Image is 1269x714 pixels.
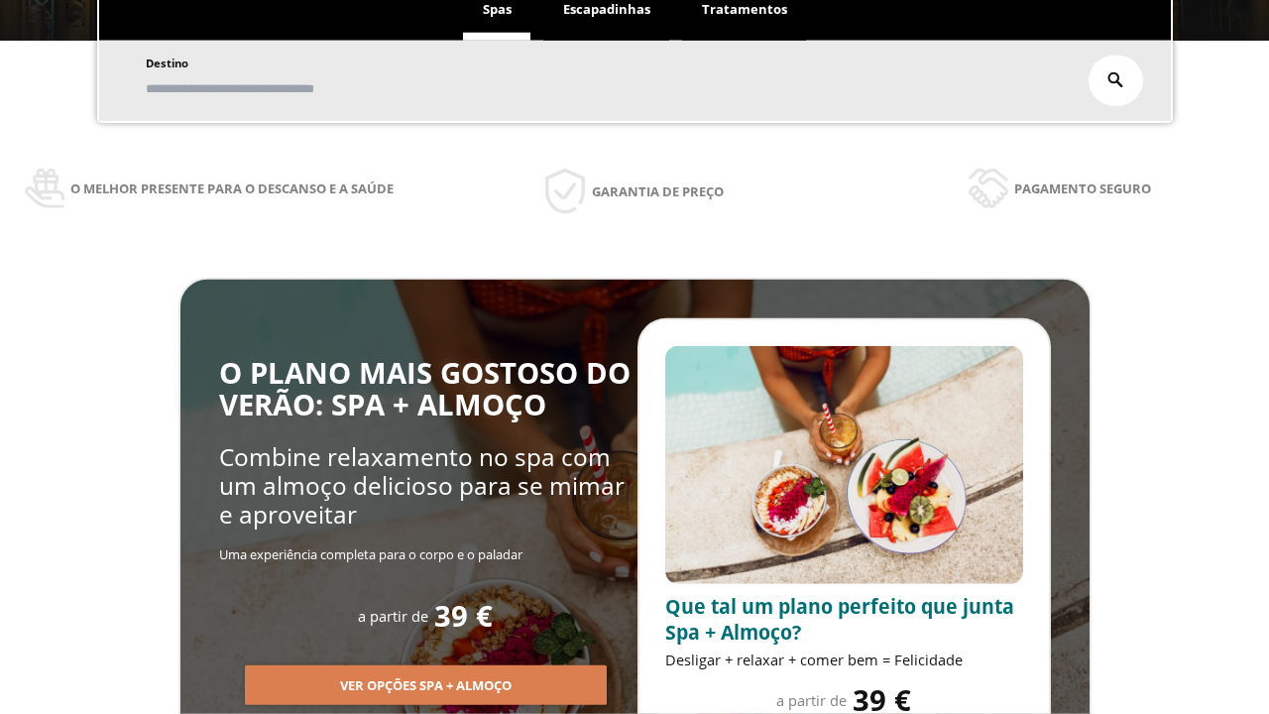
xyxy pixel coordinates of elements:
img: promo-sprunch.ElVl7oUD.webp [665,346,1023,585]
span: a partir de [776,690,847,710]
span: Uma experiência completa para o corpo e o paladar [219,545,522,563]
span: 39 € [434,600,493,633]
span: Destino [146,56,188,70]
span: Ver opções Spa + Almoço [340,676,512,696]
a: Ver opções Spa + Almoço [245,676,607,694]
span: Que tal um plano perfeito que junta Spa + Almoço? [665,593,1014,646]
span: Combine relaxamento no spa com um almoço delicioso para se mimar e aproveitar [219,440,625,532]
span: Pagamento seguro [1014,178,1151,199]
span: Garantia de preço [592,180,724,202]
span: O melhor presente para o descanso e a saúde [70,178,394,199]
button: Ver opções Spa + Almoço [245,665,607,705]
span: O PLANO MAIS GOSTOSO DO VERÃO: SPA + ALMOÇO [219,353,631,425]
span: a partir de [358,606,428,626]
span: Desligar + relaxar + comer bem = Felicidade [665,650,963,669]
